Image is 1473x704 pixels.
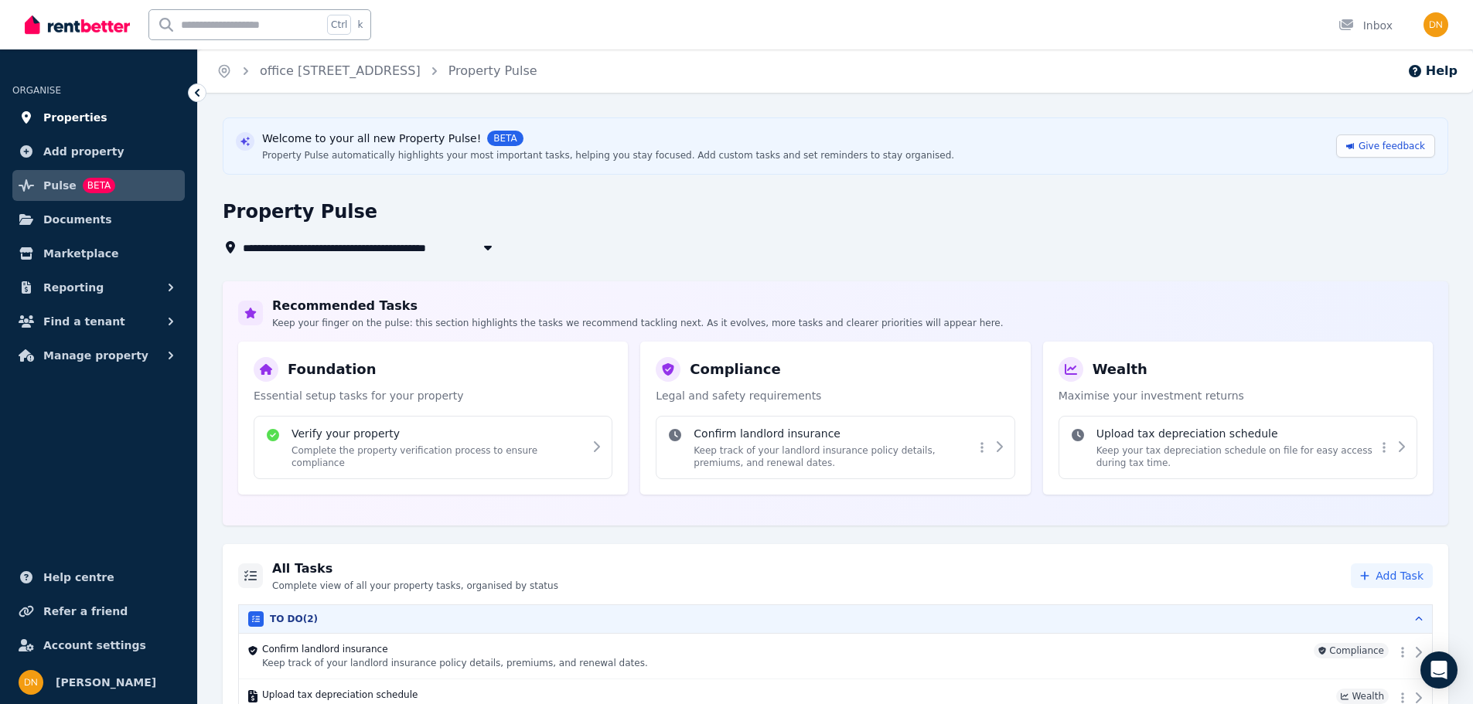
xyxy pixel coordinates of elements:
[56,673,156,692] span: [PERSON_NAME]
[1351,563,1433,588] button: Add Task
[1314,643,1389,658] span: Compliance
[262,689,1330,701] h4: Upload tax depreciation schedule
[694,426,973,441] h4: Confirm landlord insurance
[223,199,377,224] h1: Property Pulse
[12,596,185,627] a: Refer a friend
[327,15,351,35] span: Ctrl
[43,312,125,331] span: Find a tenant
[357,19,363,31] span: k
[19,670,43,695] img: Deepak Narang
[270,613,318,625] h3: TO DO ( 2 )
[694,444,973,469] p: Keep track of your landlord insurance policy details, premiums, and renewal dates.
[239,605,1432,633] button: TO DO(2)
[262,131,481,146] span: Welcome to your all new Property Pulse!
[1424,12,1448,37] img: Deepak Narang
[25,13,130,36] img: RentBetter
[272,559,558,578] h2: All Tasks
[43,636,146,655] span: Account settings
[1407,62,1458,80] button: Help
[1420,651,1458,689] div: Open Intercom Messenger
[1059,416,1417,479] div: Upload tax depreciation scheduleKeep your tax depreciation schedule on file for easy access durin...
[43,568,114,587] span: Help centre
[1336,689,1389,704] span: Wealth
[83,178,115,193] span: BETA
[1096,444,1376,469] p: Keep your tax depreciation schedule on file for easy access during tax time.
[262,643,1308,655] h4: Confirm landlord insurance
[12,204,185,235] a: Documents
[448,62,537,80] span: Property Pulse
[1395,643,1410,661] button: More options
[12,306,185,337] button: Find a tenant
[1376,568,1424,583] span: Add Task
[974,438,990,457] button: More options
[292,444,584,469] p: Complete the property verification process to ensure compliance
[1336,134,1435,158] a: Give feedback
[1096,426,1376,441] h4: Upload tax depreciation schedule
[254,388,612,403] p: Essential setup tasks for your property
[12,85,61,96] span: ORGANISE
[12,102,185,133] a: Properties
[272,580,558,592] p: Complete view of all your property tasks, organised by status
[690,359,780,380] h3: Compliance
[43,176,77,195] span: Pulse
[272,317,1004,329] p: Keep your finger on the pulse: this section highlights the tasks we recommend tackling next. As i...
[43,244,118,263] span: Marketplace
[254,416,612,479] div: Verify your propertyComplete the property verification process to ensure compliance
[260,63,421,78] a: office [STREET_ADDRESS]
[262,657,1308,669] p: Keep track of your landlord insurance policy details, premiums, and renewal dates.
[43,210,112,229] span: Documents
[292,426,584,441] h4: Verify your property
[12,136,185,167] a: Add property
[272,297,1004,315] h2: Recommended Tasks
[1059,388,1417,403] p: Maximise your investment returns
[1338,18,1393,33] div: Inbox
[262,149,954,162] div: Property Pulse automatically highlights your most important tasks, helping you stay focused. Add ...
[656,416,1014,479] div: Confirm landlord insuranceKeep track of your landlord insurance policy details, premiums, and ren...
[288,359,377,380] h3: Foundation
[43,108,107,127] span: Properties
[198,49,556,93] nav: Breadcrumb
[12,630,185,661] a: Account settings
[12,340,185,371] button: Manage property
[487,131,523,146] span: BETA
[1359,140,1425,152] span: Give feedback
[1376,438,1392,457] button: More options
[656,388,1014,403] p: Legal and safety requirements
[12,272,185,303] button: Reporting
[43,346,148,365] span: Manage property
[1093,359,1147,380] h3: Wealth
[43,142,124,161] span: Add property
[12,170,185,201] a: PulseBETA
[12,562,185,593] a: Help centre
[43,602,128,621] span: Refer a friend
[43,278,104,297] span: Reporting
[12,238,185,269] a: Marketplace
